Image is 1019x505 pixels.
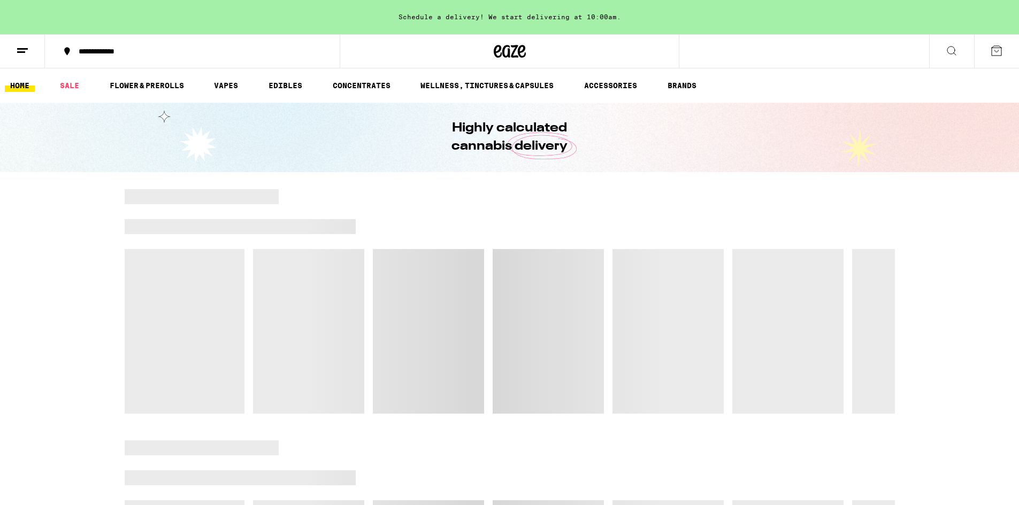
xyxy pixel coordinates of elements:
a: ACCESSORIES [579,79,642,92]
a: FLOWER & PREROLLS [104,79,189,92]
a: BRANDS [662,79,702,92]
h1: Highly calculated cannabis delivery [422,119,598,156]
a: EDIBLES [263,79,308,92]
a: SALE [55,79,85,92]
a: VAPES [209,79,243,92]
a: CONCENTRATES [327,79,396,92]
a: HOME [5,79,35,92]
a: WELLNESS, TINCTURES & CAPSULES [415,79,559,92]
